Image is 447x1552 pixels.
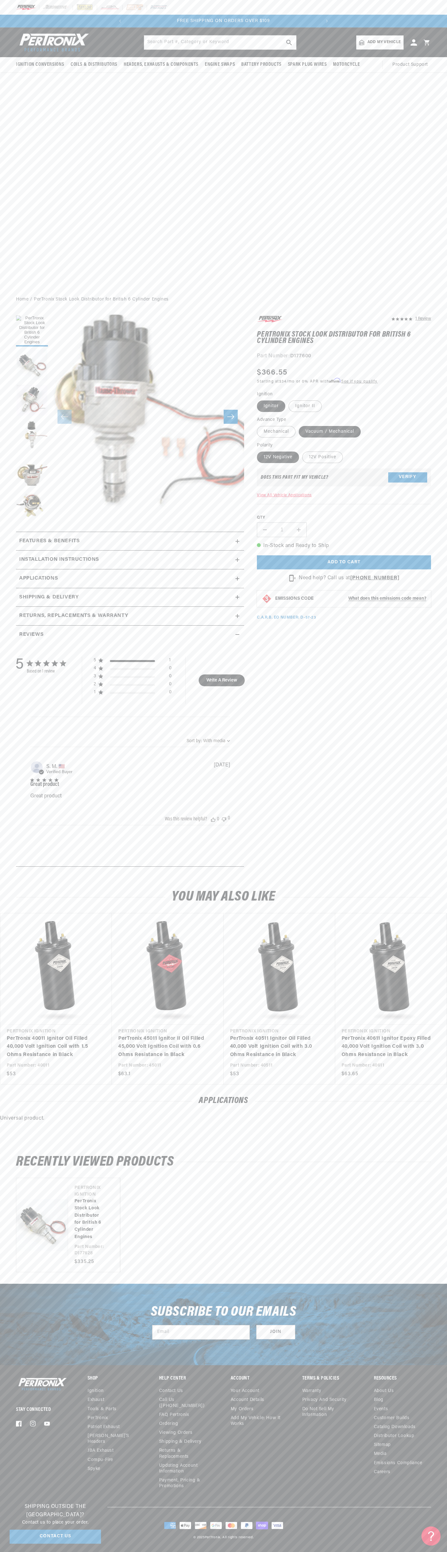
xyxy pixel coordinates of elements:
a: View All Vehicle Applications [257,493,312,497]
div: Does This part fit My vehicle? [261,475,328,480]
label: Vacuum / Mechanical [299,426,361,437]
a: Shipping & Delivery [159,1437,201,1446]
div: 0 [169,673,172,681]
h2: You may also like [16,891,431,903]
div: 0 [169,689,172,697]
nav: breadcrumbs [16,296,431,303]
label: Ignitor [257,400,285,412]
label: 12V Positive [302,452,343,463]
p: Starting at /mo or 0% APR with . [257,378,377,384]
a: PerTronix 40611 Ignitor Epoxy Filled 40,000 Volt Ignition Coil with 3.0 Ohms Resistance in Black [342,1035,434,1059]
span: $366.55 [257,367,287,378]
a: Returns & Replacements [159,1446,212,1461]
label: 12V Negative [257,452,299,463]
a: Media [374,1449,387,1458]
div: 0 [228,816,230,822]
div: 2 of 2 [127,18,320,25]
div: 2 [93,681,96,687]
a: PerTronix 45011 Ignitor II Oil Filled 45,000 Volt Ignition Coil with 0.6 Ohms Resistance in Black [118,1035,211,1059]
strong: D177600 [290,354,311,359]
legend: Advance Type [257,416,287,423]
a: PerTronix 40511 Ignitor Oil Filled 40,000 Volt Ignition Coil with 3.0 Ohms Resistance in Black [230,1035,322,1059]
div: 0 [169,666,172,673]
media-gallery: Gallery Viewer [16,315,244,519]
a: PerTronix Stock Look Distributor for British 6 Cylinder Engines [34,296,169,303]
div: 3 [93,673,96,679]
div: 1 [93,689,96,695]
summary: Ignition Conversions [16,57,67,72]
span: Coils & Distributors [71,61,117,68]
img: Pertronix [16,31,89,53]
div: 1 [169,658,171,666]
a: [PHONE_NUMBER] [350,575,399,581]
a: Spyke [88,1465,100,1473]
a: See if you qualify - Learn more about Affirm Financing (opens in modal) [341,380,377,384]
div: 0 [217,817,219,822]
div: 5 [93,658,96,663]
summary: Motorcycle [330,57,363,72]
h2: Installation instructions [19,556,99,564]
div: Vote down [222,816,226,822]
button: Subscribe [256,1325,295,1339]
summary: Reviews [16,626,244,644]
a: Events [374,1405,388,1414]
span: Motorcycle [333,61,360,68]
span: Ignition Conversions [16,61,64,68]
a: PerTronix Stock Look Distributor for British 6 Cylinder Engines [74,1198,107,1241]
img: Emissions code [262,594,272,604]
summary: Features & Benefits [16,532,244,551]
a: Customer Builds [374,1414,410,1423]
p: In-Stock and Ready to Ship [257,542,431,550]
button: Translation missing: en.sections.announcements.next_announcement [320,15,333,27]
a: Viewing Orders [159,1428,192,1437]
img: Pertronix [16,1376,67,1392]
p: Stay Connected [16,1406,67,1413]
h3: Shipping Outside the [GEOGRAPHIC_DATA]? [10,1503,101,1519]
strong: EMISSIONS CODE [275,596,314,601]
div: With media [203,739,225,743]
a: About Us [374,1388,394,1396]
a: JBA Exhaust [88,1446,114,1455]
button: search button [282,35,296,49]
a: Ignition [88,1388,104,1396]
button: Translation missing: en.sections.announcements.previous_announcement [114,15,127,27]
span: Headers, Exhausts & Components [124,61,198,68]
button: Load image 3 in gallery view [16,385,48,417]
div: 0 [169,681,172,689]
input: Email [152,1325,250,1339]
div: 4 [93,666,96,671]
small: © 2025 . [193,1536,221,1539]
div: 5 star by 1 reviews [93,658,172,666]
button: Verify [388,472,427,483]
input: Search Part #, Category or Keyword [144,35,296,49]
button: Load image 1 in gallery view [16,315,48,346]
a: Contact us [159,1388,183,1396]
p: Need help? Call us at [299,574,399,582]
span: Add my vehicle [367,39,401,45]
summary: Returns, Replacements & Warranty [16,607,244,625]
label: QTY [257,515,431,521]
div: Part Number: [257,352,431,361]
strong: What does this emissions code mean? [348,596,426,601]
a: [PERSON_NAME]'s Headers [88,1432,140,1446]
a: Compu-Fire [88,1456,113,1465]
h3: Subscribe to our emails [151,1306,297,1318]
h2: Applications [16,1097,431,1105]
a: Distributor Lookup [374,1432,414,1441]
span: Verified Buyer [46,770,73,774]
div: 1 Review [415,315,431,322]
div: 1 star by 0 reviews [93,689,172,697]
summary: Spark Plug Wires [285,57,330,72]
div: customer reviews [19,644,241,862]
legend: Polarity [257,442,273,449]
label: Ignitor II [289,400,322,412]
label: Mechanical [257,426,296,437]
summary: Headers, Exhausts & Components [120,57,202,72]
h2: Features & Benefits [19,537,80,545]
div: 3 star by 0 reviews [93,673,172,681]
span: FREE SHIPPING ON ORDERS OVER $109 [177,19,270,23]
a: My orders [231,1405,253,1414]
p: Contact us to place your order. [10,1519,101,1526]
summary: Coils & Distributors [67,57,120,72]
